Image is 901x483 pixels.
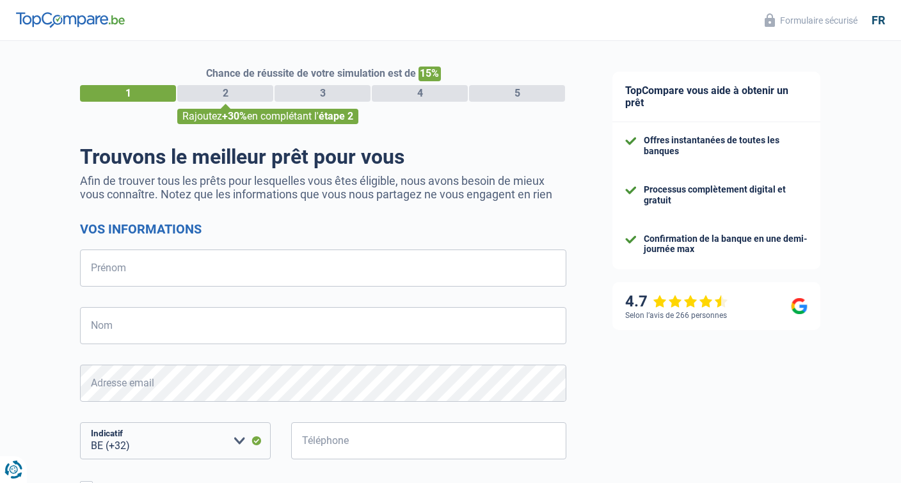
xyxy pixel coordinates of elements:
div: fr [872,13,885,28]
div: Confirmation de la banque en une demi-journée max [644,234,808,255]
span: étape 2 [319,110,353,122]
p: Afin de trouver tous les prêts pour lesquelles vous êtes éligible, nous avons besoin de mieux vou... [80,174,566,201]
div: 2 [177,85,273,102]
img: TopCompare Logo [16,12,125,28]
div: 4.7 [625,292,728,311]
div: 4 [372,85,468,102]
div: 3 [275,85,371,102]
span: Chance de réussite de votre simulation est de [206,67,416,79]
div: 1 [80,85,176,102]
span: 15% [419,67,441,81]
h2: Vos informations [80,221,566,237]
div: Processus complètement digital et gratuit [644,184,808,206]
div: TopCompare vous aide à obtenir un prêt [612,72,820,122]
div: Rajoutez en complétant l' [177,109,358,124]
div: 5 [469,85,565,102]
input: 401020304 [291,422,566,459]
button: Formulaire sécurisé [757,10,865,31]
span: +30% [222,110,247,122]
div: Selon l’avis de 266 personnes [625,311,727,320]
h1: Trouvons le meilleur prêt pour vous [80,145,566,169]
div: Offres instantanées de toutes les banques [644,135,808,157]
